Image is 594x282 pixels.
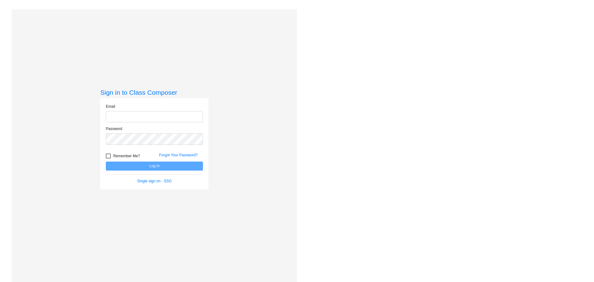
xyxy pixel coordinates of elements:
label: Email [106,104,115,109]
h3: Sign in to Class Composer [100,89,209,96]
button: Log In [106,162,203,171]
a: Single sign on - SSO [137,179,172,183]
span: Remember Me? [113,152,140,160]
a: Forgot Your Password? [159,153,198,157]
label: Password [106,126,122,132]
